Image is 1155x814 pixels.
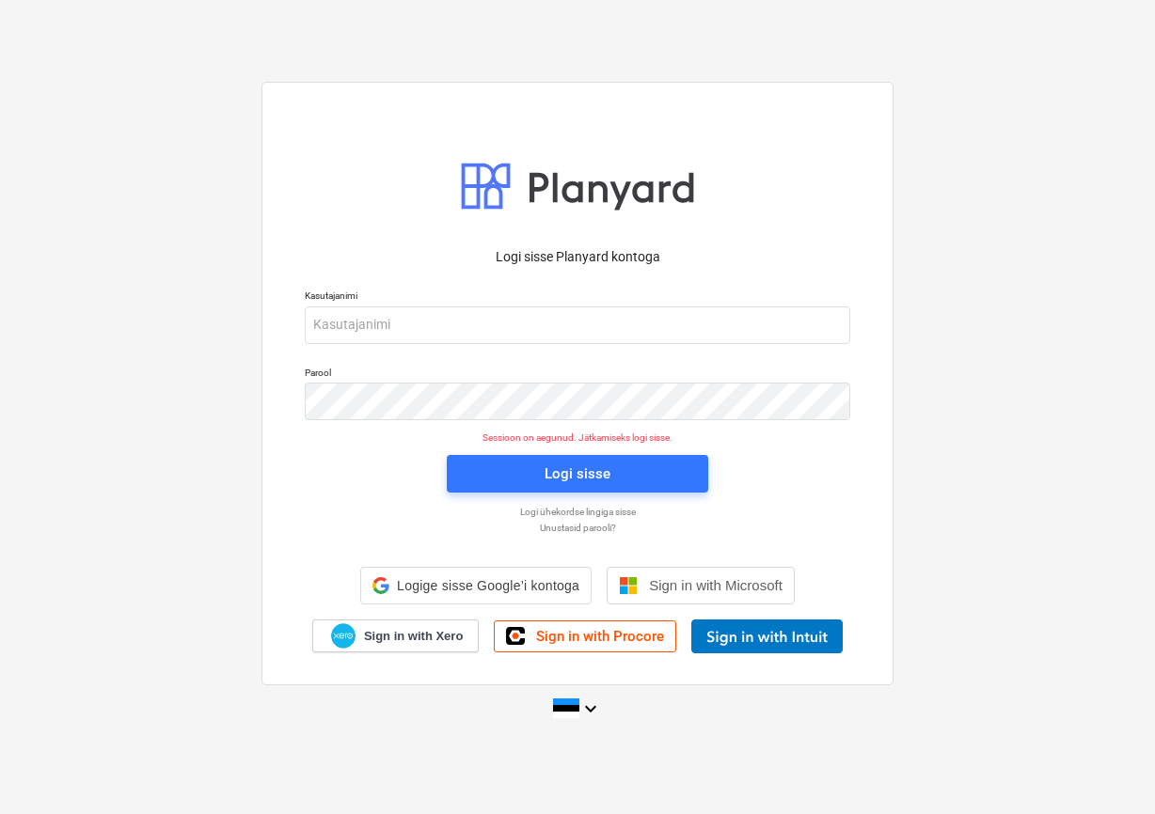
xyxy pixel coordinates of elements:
a: Sign in with Xero [312,619,480,652]
p: Logi sisse Planyard kontoga [305,247,850,267]
p: Kasutajanimi [305,290,850,305]
a: Sign in with Procore [494,620,676,652]
i: keyboard_arrow_down [579,697,602,720]
img: Xero logo [331,623,356,649]
div: Logi sisse [545,462,610,486]
span: Logige sisse Google’i kontoga [397,578,579,593]
span: Sign in with Xero [364,628,463,645]
input: Kasutajanimi [305,306,850,344]
div: Logige sisse Google’i kontoga [360,567,592,604]
a: Unustasid parooli? [295,522,860,534]
span: Sign in with Microsoft [649,577,783,593]
p: Sessioon on aegunud. Jätkamiseks logi sisse. [293,431,862,444]
span: Sign in with Procore [536,628,664,645]
img: Microsoft logo [619,576,638,595]
p: Parool [305,367,850,383]
a: Logi ühekordse lingiga sisse [295,506,860,518]
button: Logi sisse [447,455,708,493]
